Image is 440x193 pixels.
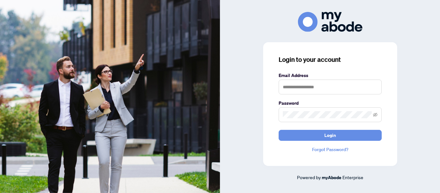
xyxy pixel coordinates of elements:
label: Email Address [279,72,382,79]
a: myAbode [322,174,341,181]
label: Password [279,100,382,107]
h3: Login to your account [279,55,382,64]
img: ma-logo [298,12,362,32]
span: Enterprise [342,174,363,180]
span: eye-invisible [373,112,378,117]
a: Forgot Password? [279,146,382,153]
button: Login [279,130,382,141]
span: Login [324,130,336,140]
span: Powered by [297,174,321,180]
